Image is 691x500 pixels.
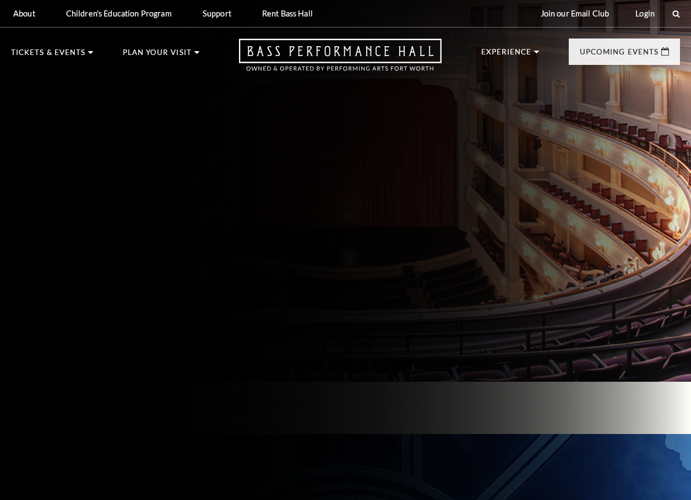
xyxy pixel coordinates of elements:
p: About [13,9,35,18]
p: Children's Education Program [66,9,172,18]
p: Support [203,9,231,18]
p: Tickets & Events [11,49,85,62]
p: Upcoming Events [580,48,659,62]
p: Rent Bass Hall [262,9,313,18]
p: Experience [481,48,532,62]
p: Plan Your Visit [123,49,192,62]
